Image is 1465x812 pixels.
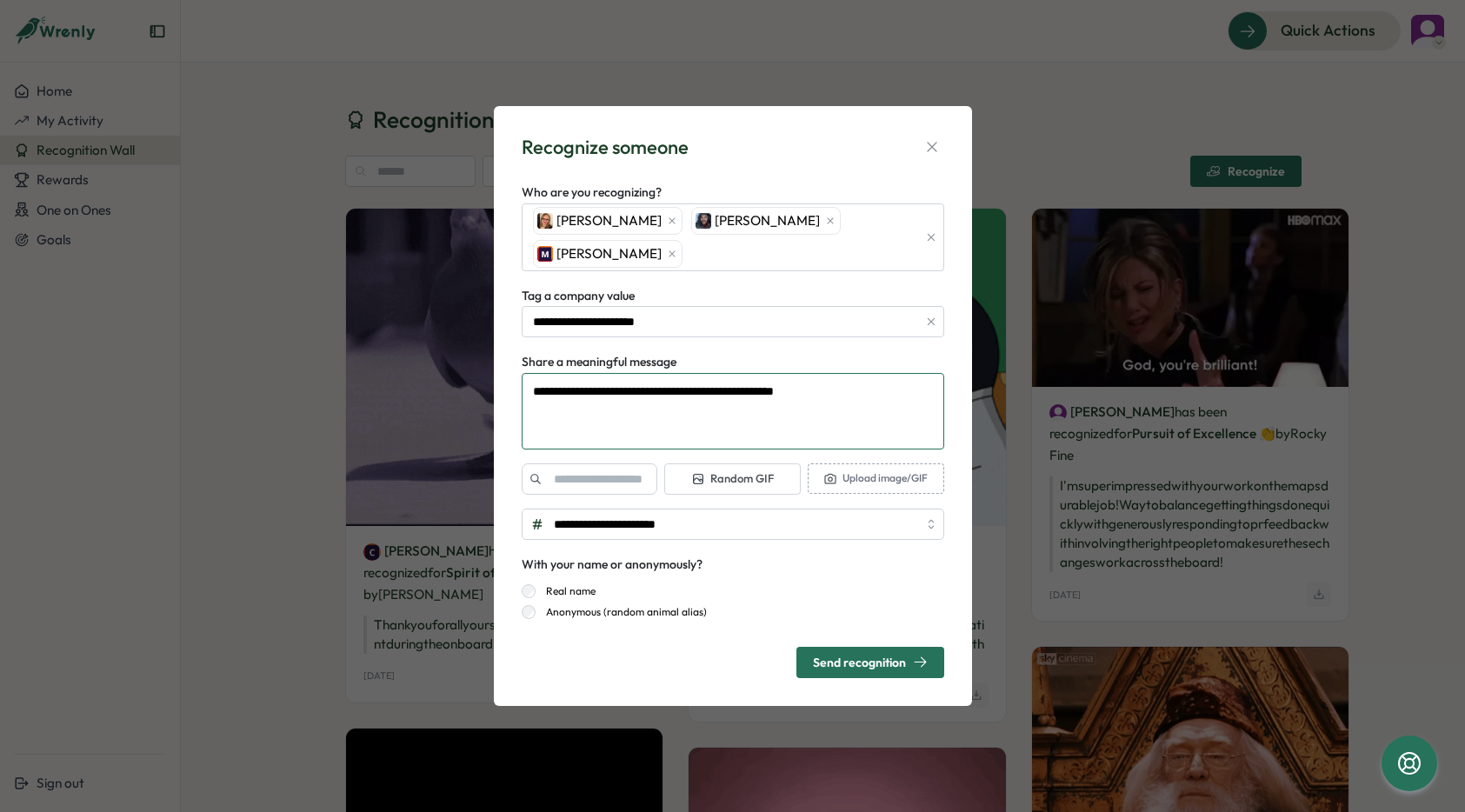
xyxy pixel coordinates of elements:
[813,655,928,669] div: Send recognition
[556,244,662,263] span: [PERSON_NAME]
[664,463,801,495] button: Random GIF
[537,213,553,229] img: Gwen Goetz
[691,471,774,487] span: Random GIF
[696,213,711,229] img: Shane McDaniel
[522,134,689,161] div: Recognize someone
[796,647,944,678] button: Send recognition
[536,584,596,598] label: Real name
[536,605,707,619] label: Anonymous (random animal alias)
[522,556,703,575] div: With your name or anonymously?
[556,211,662,230] span: [PERSON_NAME]
[715,211,820,230] span: [PERSON_NAME]
[522,353,676,372] label: Share a meaningful message
[522,183,662,203] label: Who are you recognizing?
[537,246,553,262] img: Melanie Barker
[522,287,635,306] label: Tag a company value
